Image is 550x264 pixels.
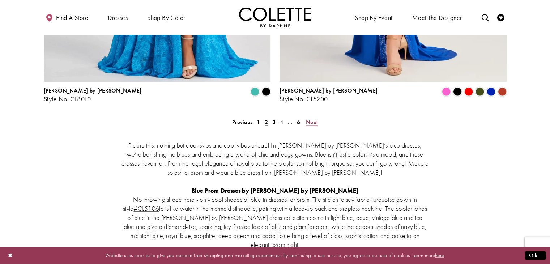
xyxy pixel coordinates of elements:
[495,7,506,27] a: Check Wishlist
[435,252,444,259] a: here
[280,118,283,126] span: 4
[280,87,378,94] span: [PERSON_NAME] by [PERSON_NAME]
[353,7,394,27] span: Shop By Event
[412,14,462,21] span: Meet the designer
[525,251,546,260] button: Submit Dialog
[106,7,129,27] span: Dresses
[147,14,185,21] span: Shop by color
[145,7,187,27] span: Shop by color
[498,88,507,96] i: Sienna
[52,251,498,260] p: Website uses cookies to give you personalized shopping and marketing experiences. By continuing t...
[286,117,295,127] a: ...
[239,7,311,27] a: Visit Home Page
[232,118,252,126] span: Previous
[280,88,378,103] div: Colette by Daphne Style No. CL5200
[442,88,451,96] i: Neon Pink
[4,249,17,262] button: Close Dialog
[239,7,311,27] img: Colette by Daphne
[121,195,429,249] p: No throwing shade here - only cool shades of blue in dresses for prom. The stretch jersey fabric,...
[272,118,276,126] span: 3
[278,117,285,127] a: 4
[453,88,462,96] i: Black
[133,204,159,213] a: Opens in new tab
[306,118,318,126] span: Next
[410,7,464,27] a: Meet the designer
[355,14,392,21] span: Shop By Event
[265,118,268,126] span: 2
[108,14,128,21] span: Dresses
[257,118,260,126] span: 1
[44,95,91,103] span: Style No. CL8010
[44,87,142,94] span: [PERSON_NAME] by [PERSON_NAME]
[270,117,278,127] a: 3
[464,88,473,96] i: Red
[121,141,429,177] p: Picture this: nothing but clear skies and cool vibes ahead! In [PERSON_NAME] by [PERSON_NAME]’s b...
[230,117,255,127] a: Prev Page
[251,88,259,96] i: Turquoise
[304,117,320,127] a: Next Page
[262,88,270,96] i: Black
[288,118,293,126] span: ...
[255,117,262,127] a: 1
[487,88,495,96] i: Royal Blue
[280,95,328,103] span: Style No. CL5200
[294,117,302,127] a: 6
[476,88,484,96] i: Olive
[263,117,270,127] span: Current page
[44,7,90,27] a: Find a store
[44,88,142,103] div: Colette by Daphne Style No. CL8010
[479,7,490,27] a: Toggle search
[297,118,300,126] span: 6
[56,14,88,21] span: Find a store
[192,186,358,195] strong: Blue Prom Dresses by [PERSON_NAME] by [PERSON_NAME]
